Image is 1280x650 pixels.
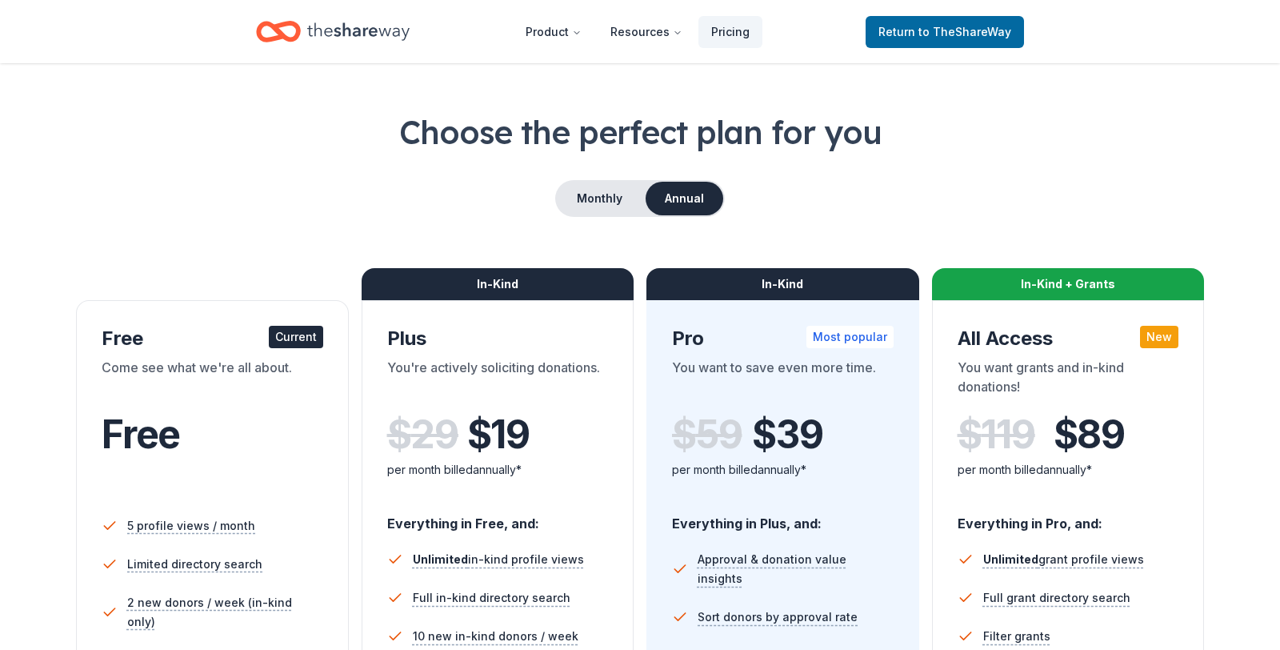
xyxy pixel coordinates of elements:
span: 2 new donors / week (in-kind only) [127,593,323,632]
div: Everything in Plus, and: [672,500,894,534]
a: Returnto TheShareWay [866,16,1024,48]
span: 10 new in-kind donors / week [413,627,578,646]
span: Free [102,411,180,458]
button: Resources [598,16,695,48]
div: New [1140,326,1178,348]
span: 5 profile views / month [127,516,255,536]
div: Everything in Free, and: [387,500,609,534]
span: Full grant directory search [983,588,1130,608]
div: Plus [387,326,609,351]
div: Most popular [806,326,894,348]
div: All Access [958,326,1179,351]
span: Unlimited [983,552,1038,566]
div: Free [102,326,323,351]
span: Approval & donation value insights [698,550,894,588]
button: Annual [646,182,723,215]
div: Everything in Pro, and: [958,500,1179,534]
div: per month billed annually* [387,460,609,479]
div: In-Kind [646,268,919,300]
div: You want grants and in-kind donations! [958,358,1179,403]
div: You're actively soliciting donations. [387,358,609,403]
span: grant profile views [983,552,1144,566]
span: $ 19 [467,412,530,457]
span: in-kind profile views [413,552,584,566]
h1: Choose the perfect plan for you [64,110,1216,154]
span: Limited directory search [127,555,262,574]
span: Sort donors by approval rate [698,608,858,627]
div: per month billed annually* [672,460,894,479]
div: In-Kind [362,268,634,300]
div: Current [269,326,323,348]
nav: Main [513,13,762,50]
a: Home [256,13,410,50]
div: In-Kind + Grants [932,268,1205,300]
a: Pricing [698,16,762,48]
span: $ 89 [1054,412,1125,457]
div: Come see what we're all about. [102,358,323,403]
span: to TheShareWay [918,25,1011,38]
div: You want to save even more time. [672,358,894,403]
span: $ 39 [752,412,822,457]
span: Filter grants [983,627,1050,646]
button: Product [513,16,594,48]
div: per month billed annually* [958,460,1179,479]
button: Monthly [557,182,642,215]
span: Return [878,22,1011,42]
span: Unlimited [413,552,468,566]
div: Pro [672,326,894,351]
span: Full in-kind directory search [413,588,570,608]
